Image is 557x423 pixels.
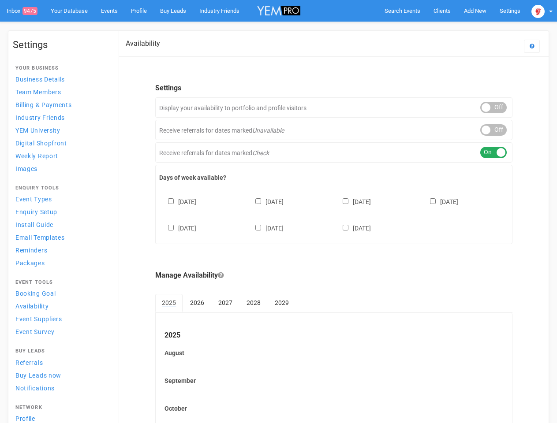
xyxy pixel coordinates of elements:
input: [DATE] [168,225,174,230]
span: Booking Goal [15,290,56,297]
span: Event Types [15,196,52,203]
span: Event Suppliers [15,315,62,323]
a: Event Suppliers [13,313,110,325]
label: August [164,349,503,357]
span: Images [15,165,37,172]
a: Enquiry Setup [13,206,110,218]
a: Industry Friends [13,111,110,123]
span: Add New [464,7,486,14]
a: Weekly Report [13,150,110,162]
input: [DATE] [343,198,348,204]
label: September [164,376,503,385]
span: Billing & Payments [15,101,72,108]
em: Unavailable [252,127,284,134]
label: October [164,404,503,413]
span: YEM University [15,127,60,134]
span: 9475 [22,7,37,15]
a: Install Guide [13,219,110,230]
span: Team Members [15,89,61,96]
a: Email Templates [13,231,110,243]
span: Packages [15,260,45,267]
span: Search Events [385,7,420,14]
label: Days of week available? [159,173,508,182]
a: Digital Shopfront [13,137,110,149]
a: Event Survey [13,326,110,338]
a: 2025 [155,294,183,312]
label: [DATE] [159,197,196,206]
span: Enquiry Setup [15,208,57,215]
input: [DATE] [255,225,261,230]
a: Booking Goal [13,287,110,299]
a: Notifications [13,382,110,394]
label: [DATE] [247,197,284,206]
h4: Your Business [15,66,107,71]
label: [DATE] [159,223,196,233]
div: Display your availability to portfolio and profile visitors [155,97,512,118]
div: Receive referrals for dates marked [155,142,512,163]
a: 2026 [183,294,211,312]
h4: Buy Leads [15,349,107,354]
a: Billing & Payments [13,99,110,111]
span: Digital Shopfront [15,140,67,147]
h1: Settings [13,40,110,50]
a: Buy Leads now [13,369,110,381]
a: Packages [13,257,110,269]
span: Weekly Report [15,152,58,160]
a: 2029 [268,294,295,312]
label: [DATE] [421,197,458,206]
a: Referrals [13,356,110,368]
span: Reminders [15,247,47,254]
a: Availability [13,300,110,312]
span: Clients [434,7,451,14]
a: 2027 [212,294,239,312]
span: Event Survey [15,328,54,335]
input: [DATE] [430,198,436,204]
input: [DATE] [343,225,348,230]
a: Reminders [13,244,110,256]
a: Team Members [13,86,110,98]
a: Business Details [13,73,110,85]
label: [DATE] [334,197,371,206]
span: Install Guide [15,221,53,228]
span: Availability [15,303,49,310]
h4: Event Tools [15,280,107,285]
a: YEM University [13,124,110,136]
legend: 2025 [164,330,503,341]
h2: Availability [126,40,160,48]
span: Business Details [15,76,65,83]
em: Check [252,149,269,156]
a: 2028 [240,294,267,312]
legend: Settings [155,83,512,93]
a: Event Types [13,193,110,205]
label: [DATE] [247,223,284,233]
div: Receive referrals for dates marked [155,120,512,140]
span: Notifications [15,385,55,392]
legend: Manage Availability [155,271,512,281]
input: [DATE] [168,198,174,204]
a: Images [13,163,110,174]
h4: Enquiry Tools [15,186,107,191]
span: Email Templates [15,234,65,241]
img: open-uri20250107-2-1pbi2ie [531,5,545,18]
h4: Network [15,405,107,410]
input: [DATE] [255,198,261,204]
label: [DATE] [334,223,371,233]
